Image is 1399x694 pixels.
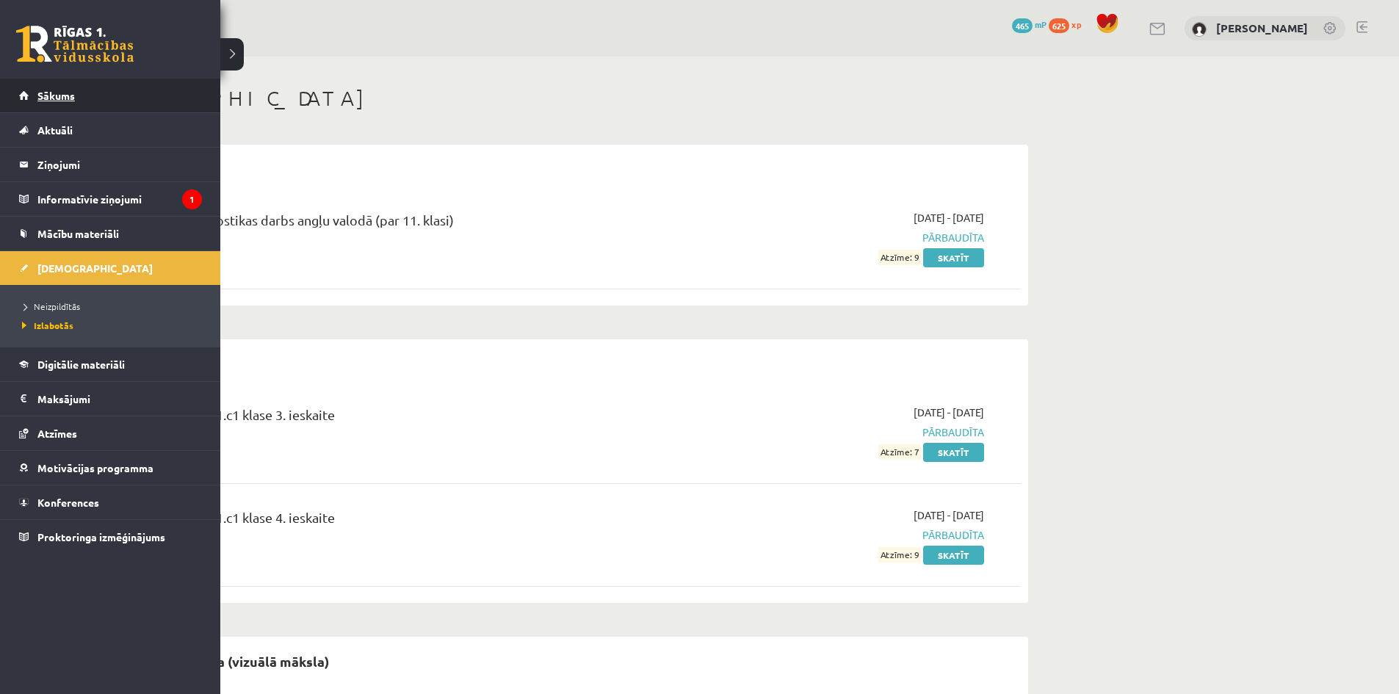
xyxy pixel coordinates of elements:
[923,546,984,565] a: Skatīt
[19,113,202,147] a: Aktuāli
[1216,21,1308,35] a: [PERSON_NAME]
[37,496,99,509] span: Konferences
[19,382,202,416] a: Maksājumi
[37,427,77,440] span: Atzīmes
[37,382,202,416] legend: Maksājumi
[914,405,984,420] span: [DATE] - [DATE]
[1012,18,1033,33] span: 465
[18,319,73,331] span: Izlabotās
[1012,18,1046,30] a: 465 mP
[923,248,984,267] a: Skatīt
[19,182,202,216] a: Informatīvie ziņojumi1
[914,507,984,523] span: [DATE] - [DATE]
[37,227,119,240] span: Mācību materiāli
[19,485,202,519] a: Konferences
[37,123,73,137] span: Aktuāli
[19,79,202,112] a: Sākums
[37,530,165,543] span: Proktoringa izmēģinājums
[110,507,685,535] div: Dabaszinības JK 11.c1 klase 4. ieskaite
[923,443,984,462] a: Skatīt
[19,416,202,450] a: Atzīmes
[1049,18,1088,30] a: 625 xp
[1049,18,1069,33] span: 625
[19,251,202,285] a: [DEMOGRAPHIC_DATA]
[878,547,921,563] span: Atzīme: 9
[707,424,984,440] span: Pārbaudīta
[37,261,153,275] span: [DEMOGRAPHIC_DATA]
[37,182,202,216] legend: Informatīvie ziņojumi
[110,405,685,432] div: Dabaszinības JK 11.c1 klase 3. ieskaite
[707,527,984,543] span: Pārbaudīta
[18,300,206,313] a: Neizpildītās
[182,189,202,209] i: 1
[878,250,921,265] span: Atzīme: 9
[37,148,202,181] legend: Ziņojumi
[878,444,921,460] span: Atzīme: 7
[1071,18,1081,30] span: xp
[1192,22,1207,37] img: Loreta Krūmiņa
[707,230,984,245] span: Pārbaudīta
[19,520,202,554] a: Proktoringa izmēģinājums
[18,300,80,312] span: Neizpildītās
[88,86,1028,111] h1: [DEMOGRAPHIC_DATA]
[18,319,206,332] a: Izlabotās
[37,89,75,102] span: Sākums
[37,461,153,474] span: Motivācijas programma
[37,358,125,371] span: Digitālie materiāli
[16,26,134,62] a: Rīgas 1. Tālmācības vidusskola
[19,451,202,485] a: Motivācijas programma
[1035,18,1046,30] span: mP
[914,210,984,225] span: [DATE] - [DATE]
[19,217,202,250] a: Mācību materiāli
[19,347,202,381] a: Digitālie materiāli
[19,148,202,181] a: Ziņojumi
[110,210,685,237] div: 12.c1 klases diagnostikas darbs angļu valodā (par 11. klasi)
